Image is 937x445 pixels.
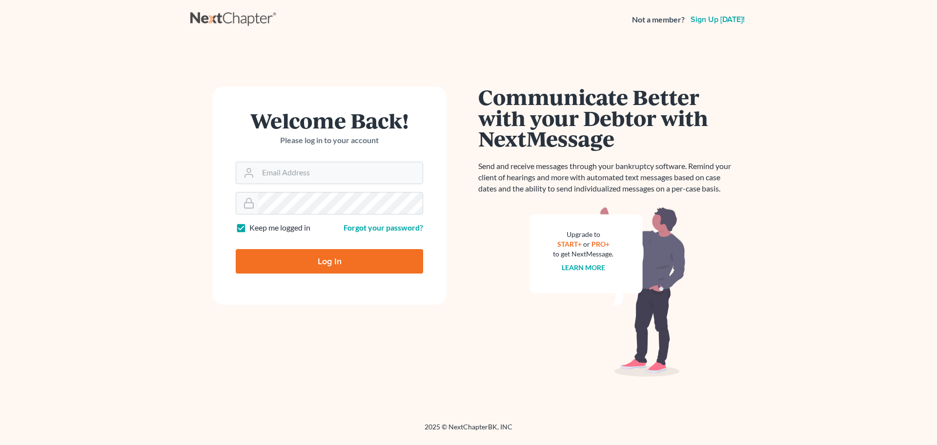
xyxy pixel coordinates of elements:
[553,249,613,259] div: to get NextMessage.
[553,230,613,239] div: Upgrade to
[632,14,685,25] strong: Not a member?
[557,240,582,248] a: START+
[689,16,747,23] a: Sign up [DATE]!
[236,249,423,274] input: Log In
[478,86,737,149] h1: Communicate Better with your Debtor with NextMessage
[583,240,590,248] span: or
[530,206,686,377] img: nextmessage_bg-59042aed3d76b12b5cd301f8e5b87938c9018125f34e5fa2b7a6b67550977c72.svg
[591,240,610,248] a: PRO+
[344,223,423,232] a: Forgot your password?
[562,263,605,272] a: Learn more
[478,161,737,194] p: Send and receive messages through your bankruptcy software. Remind your client of hearings and mo...
[258,162,423,184] input: Email Address
[236,110,423,131] h1: Welcome Back!
[236,135,423,146] p: Please log in to your account
[190,422,747,440] div: 2025 © NextChapterBK, INC
[249,222,310,233] label: Keep me logged in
